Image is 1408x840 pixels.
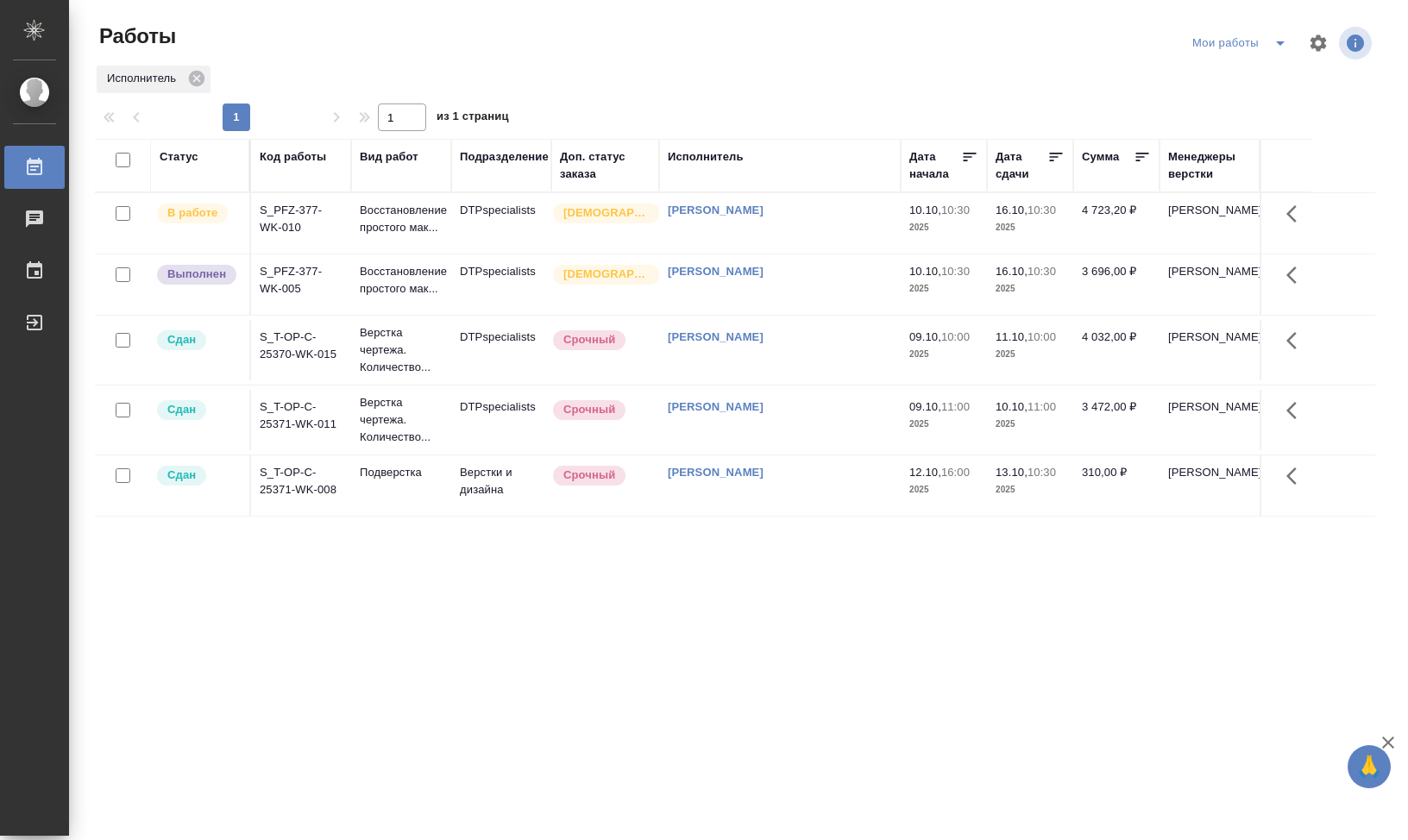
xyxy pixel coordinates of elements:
[360,394,443,446] p: Верстка чертежа. Количество...
[996,280,1065,298] p: 2025
[1168,148,1251,183] div: Менеджеры верстки
[1168,202,1251,219] p: [PERSON_NAME]
[167,331,196,348] p: Сдан
[996,346,1065,363] p: 2025
[1276,455,1317,497] button: Здесь прячутся важные кнопки
[251,455,351,516] td: S_T-OP-C-25371-WK-008
[167,204,217,222] p: В работе
[360,263,443,298] p: Восстановление простого мак...
[1028,400,1056,413] p: 11:00
[360,324,443,376] p: Верстка чертежа. Количество...
[909,330,941,343] p: 09.10,
[1073,193,1160,254] td: 4 723,20 ₽
[1028,466,1056,479] p: 10:30
[563,467,615,484] p: Срочный
[251,193,351,254] td: S_PFZ-377-WK-010
[996,265,1028,278] p: 16.10,
[941,330,970,343] p: 10:00
[996,204,1028,216] p: 16.10,
[668,400,764,413] a: [PERSON_NAME]
[1298,22,1339,64] span: Настроить таблицу
[1188,29,1298,57] div: split button
[1073,320,1160,380] td: 4 032,00 ₽
[1276,193,1317,235] button: Здесь прячутся важные кнопки
[563,401,615,418] p: Срочный
[941,400,970,413] p: 11:00
[451,390,551,450] td: DTPspecialists
[1276,320,1317,361] button: Здесь прячутся важные кнопки
[996,416,1065,433] p: 2025
[909,400,941,413] p: 09.10,
[668,330,764,343] a: [PERSON_NAME]
[560,148,651,183] div: Доп. статус заказа
[260,148,326,166] div: Код работы
[360,148,418,166] div: Вид работ
[909,416,978,433] p: 2025
[563,331,615,348] p: Срочный
[668,148,744,166] div: Исполнитель
[668,466,764,479] a: [PERSON_NAME]
[155,202,241,225] div: Исполнитель выполняет работу
[996,481,1065,498] p: 2025
[668,204,764,216] a: [PERSON_NAME]
[251,254,351,315] td: S_PFZ-377-WK-005
[996,219,1065,236] p: 2025
[909,219,978,236] p: 2025
[1073,390,1160,450] td: 3 472,00 ₽
[996,330,1028,343] p: 11.10,
[251,320,351,380] td: S_T-OP-C-25370-WK-015
[451,320,551,380] td: DTPspecialists
[1073,254,1160,315] td: 3 696,00 ₽
[360,202,443,236] p: Восстановление простого мак...
[107,70,182,87] p: Исполнитель
[909,280,978,298] p: 2025
[1028,265,1056,278] p: 10:30
[909,204,941,216] p: 10.10,
[251,390,351,450] td: S_T-OP-C-25371-WK-011
[909,346,978,363] p: 2025
[909,265,941,278] p: 10.10,
[451,455,551,516] td: Верстки и дизайна
[1168,464,1251,481] p: [PERSON_NAME]
[941,466,970,479] p: 16:00
[167,401,196,418] p: Сдан
[563,266,650,283] p: [DEMOGRAPHIC_DATA]
[1073,455,1160,516] td: 310,00 ₽
[668,265,764,278] a: [PERSON_NAME]
[941,265,970,278] p: 10:30
[155,263,241,286] div: Исполнитель завершил работу
[941,204,970,216] p: 10:30
[563,204,650,222] p: [DEMOGRAPHIC_DATA]
[160,148,198,166] div: Статус
[155,398,241,422] div: Менеджер проверил работу исполнителя, передает ее на следующий этап
[167,467,196,484] p: Сдан
[360,464,443,481] p: Подверстка
[1339,27,1375,60] span: Посмотреть информацию
[155,464,241,487] div: Менеджер проверил работу исполнителя, передает ее на следующий этап
[460,148,549,166] div: Подразделение
[1355,749,1384,785] span: 🙏
[451,254,551,315] td: DTPspecialists
[95,22,176,50] span: Работы
[155,329,241,352] div: Менеджер проверил работу исполнителя, передает ее на следующий этап
[1082,148,1119,166] div: Сумма
[1168,329,1251,346] p: [PERSON_NAME]
[909,481,978,498] p: 2025
[1348,745,1391,788] button: 🙏
[1276,254,1317,296] button: Здесь прячутся важные кнопки
[996,466,1028,479] p: 13.10,
[167,266,226,283] p: Выполнен
[1028,204,1056,216] p: 10:30
[909,466,941,479] p: 12.10,
[996,400,1028,413] p: 10.10,
[1028,330,1056,343] p: 10:00
[909,148,961,183] div: Дата начала
[1168,398,1251,416] p: [PERSON_NAME]
[1168,263,1251,280] p: [PERSON_NAME]
[1276,390,1317,431] button: Здесь прячутся важные кнопки
[996,148,1047,183] div: Дата сдачи
[451,193,551,254] td: DTPspecialists
[437,106,509,131] span: из 1 страниц
[97,66,211,93] div: Исполнитель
